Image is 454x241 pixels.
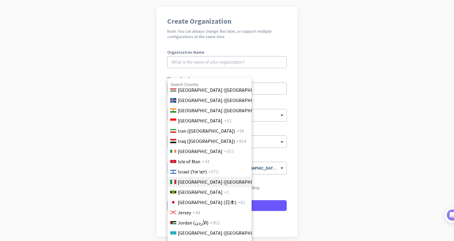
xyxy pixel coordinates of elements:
span: [GEOGRAPHIC_DATA] [178,117,222,124]
span: Isle of Man [178,158,200,165]
span: [GEOGRAPHIC_DATA] ([GEOGRAPHIC_DATA]) [178,178,271,185]
span: +962 [210,219,220,226]
span: +1 [224,188,229,196]
span: Iraq (‫[GEOGRAPHIC_DATA]‬‎) [178,137,235,145]
span: [GEOGRAPHIC_DATA] [178,188,222,196]
span: +972 [208,168,218,175]
span: +44 [202,158,209,165]
span: +62 [224,117,232,124]
span: +44 [192,209,200,216]
span: [GEOGRAPHIC_DATA] ([GEOGRAPHIC_DATA]) [178,97,271,104]
span: Jersey [178,209,191,216]
span: [GEOGRAPHIC_DATA] ([GEOGRAPHIC_DATA]) [178,229,271,236]
span: [GEOGRAPHIC_DATA] ([GEOGRAPHIC_DATA]) [178,107,271,114]
span: +964 [236,137,246,145]
span: +98 [237,127,244,134]
input: Search Country [168,81,252,89]
span: Iran (‫[GEOGRAPHIC_DATA]‬‎) [178,127,235,134]
span: [GEOGRAPHIC_DATA] ([GEOGRAPHIC_DATA]) [178,86,271,94]
span: +81 [238,199,245,206]
span: Israel (‫ישראל‬‎) [178,168,207,175]
span: [GEOGRAPHIC_DATA] (日本) [178,199,236,206]
span: [GEOGRAPHIC_DATA] [178,148,222,155]
span: +353 [224,148,234,155]
span: Jordan (‫الأردن‬‎) [178,219,208,226]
